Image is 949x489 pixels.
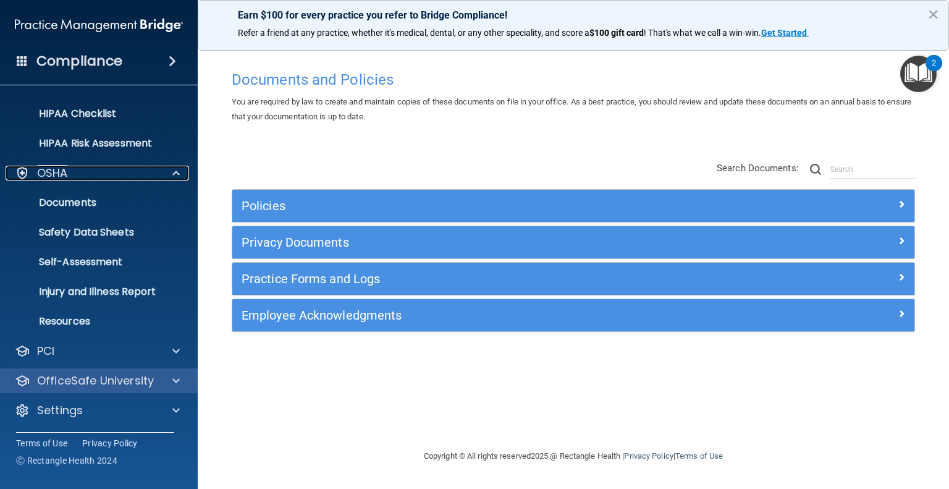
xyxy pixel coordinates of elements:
p: HIPAA Risk Assessment [8,137,177,150]
button: Open Resource Center, 2 new notifications [900,56,937,92]
a: Terms of Use [675,451,723,461]
h5: Policies [242,199,735,213]
a: OSHA [15,166,180,181]
span: Search Documents: [717,163,799,174]
div: 2 [932,63,936,79]
p: Injury and Illness Report [8,286,177,298]
a: Practice Forms and Logs [242,269,905,289]
h4: Compliance [36,53,122,70]
a: Employee Acknowledgments [242,305,905,325]
a: Privacy Policy [82,437,138,449]
button: Close [927,4,939,24]
a: Get Started [761,28,809,38]
h5: Employee Acknowledgments [242,308,735,322]
h4: Documents and Policies [232,72,915,88]
strong: $100 gift card [589,28,644,38]
img: PMB logo [15,13,183,38]
a: OfficeSafe University [15,373,180,388]
p: Safety Data Sheets [8,226,177,239]
p: OSHA [37,166,68,181]
a: Terms of Use [16,437,67,449]
p: Self-Assessment [8,256,177,268]
p: HIPAA Checklist [8,108,177,120]
span: Refer a friend at any practice, whether it's medical, dental, or any other speciality, and score a [238,28,589,38]
p: Settings [37,403,83,418]
span: ! That's what we call a win-win. [644,28,761,38]
img: ic-search.3b580494.png [810,164,821,175]
p: Documents [8,197,177,209]
span: You are required by law to create and maintain copies of these documents on file in your office. ... [232,97,911,121]
p: Earn $100 for every practice you refer to Bridge Compliance! [238,9,909,21]
h5: Practice Forms and Logs [242,272,735,286]
a: PCI [15,344,180,359]
input: Search [830,160,915,179]
h5: Privacy Documents [242,236,735,249]
a: Privacy Policy [624,451,673,461]
a: Policies [242,196,905,216]
p: OfficeSafe University [37,373,154,388]
span: Ⓒ Rectangle Health 2024 [16,454,117,467]
div: Copyright © All rights reserved 2025 @ Rectangle Health | | [348,436,799,476]
a: Privacy Documents [242,232,905,252]
p: Resources [8,315,177,328]
a: Settings [15,403,180,418]
strong: Get Started [761,28,807,38]
p: PCI [37,344,54,359]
